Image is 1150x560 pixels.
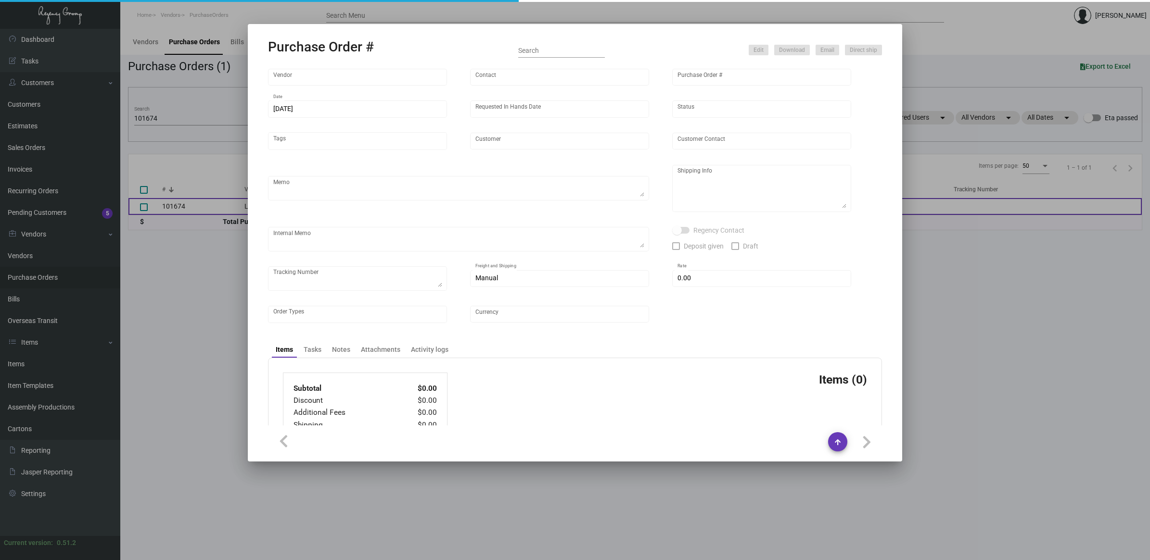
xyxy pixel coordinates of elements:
[4,538,53,548] div: Current version:
[850,46,877,54] span: Direct ship
[304,345,321,355] div: Tasks
[820,46,834,54] span: Email
[693,224,744,236] span: Regency Contact
[816,45,839,55] button: Email
[397,395,437,407] td: $0.00
[819,373,867,386] h3: Items (0)
[293,407,397,419] td: Additional Fees
[754,46,764,54] span: Edit
[293,419,397,431] td: Shipping
[749,45,768,55] button: Edit
[475,274,498,282] span: Manual
[332,345,350,355] div: Notes
[845,45,882,55] button: Direct ship
[276,345,293,355] div: Items
[411,345,448,355] div: Activity logs
[397,383,437,395] td: $0.00
[268,39,374,55] h2: Purchase Order #
[684,240,724,252] span: Deposit given
[57,538,76,548] div: 0.51.2
[743,240,758,252] span: Draft
[361,345,400,355] div: Attachments
[397,407,437,419] td: $0.00
[774,45,810,55] button: Download
[397,419,437,431] td: $0.00
[293,383,397,395] td: Subtotal
[779,46,805,54] span: Download
[293,395,397,407] td: Discount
